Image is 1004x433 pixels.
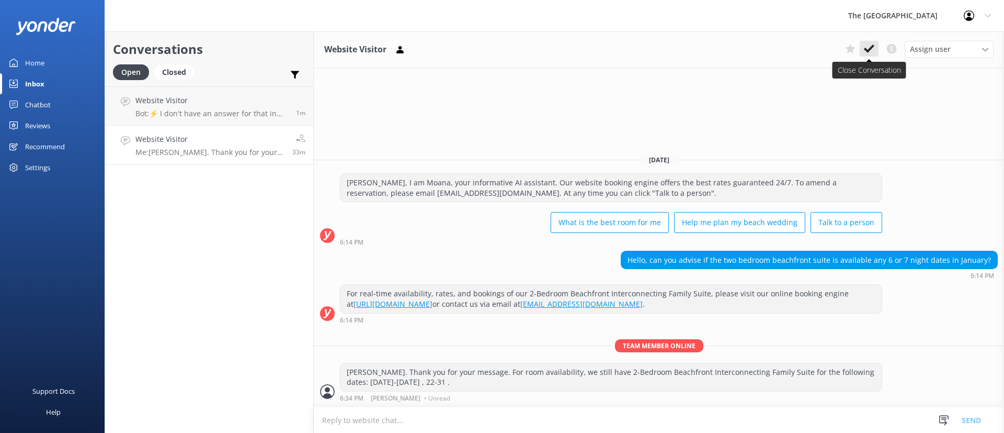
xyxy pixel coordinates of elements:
[621,251,997,269] div: Hello, can you advise if the two bedroom beachfront suite is available any 6 or 7 night dates in ...
[113,64,149,80] div: Open
[32,381,75,402] div: Support Docs
[25,115,50,136] div: Reviews
[910,43,951,55] span: Assign user
[615,339,703,352] span: Team member online
[371,395,420,402] span: [PERSON_NAME]
[905,41,994,58] div: Assign User
[292,148,305,157] span: Sep 19 2025 06:34pm (UTC -10:00) Pacific/Honolulu
[340,239,363,246] strong: 6:14 PM
[520,299,643,309] a: [EMAIL_ADDRESS][DOMAIN_NAME]
[105,126,313,165] a: Website VisitorMe:[PERSON_NAME]. Thank you for your message. For room availability, we still have...
[340,316,882,324] div: Sep 19 2025 06:14pm (UTC -10:00) Pacific/Honolulu
[25,157,50,178] div: Settings
[296,108,305,117] span: Sep 19 2025 07:06pm (UTC -10:00) Pacific/Honolulu
[46,402,61,423] div: Help
[551,212,669,233] button: What is the best room for me
[25,73,44,94] div: Inbox
[25,136,65,157] div: Recommend
[424,395,450,402] span: • Unread
[25,52,44,73] div: Home
[324,43,386,57] h3: Website Visitor
[135,134,284,145] h4: Website Visitor
[340,395,363,402] strong: 6:34 PM
[340,238,882,246] div: Sep 19 2025 06:14pm (UTC -10:00) Pacific/Honolulu
[105,86,313,126] a: Website VisitorBot:⚡ I don't have an answer for that in my knowledge base. Please try and rephras...
[25,94,51,115] div: Chatbot
[154,66,199,77] a: Closed
[621,272,998,279] div: Sep 19 2025 06:14pm (UTC -10:00) Pacific/Honolulu
[971,273,994,279] strong: 6:14 PM
[811,212,882,233] button: Talk to a person
[16,18,76,35] img: yonder-white-logo.png
[340,285,882,313] div: For real-time availability, rates, and bookings of our 2-Bedroom Beachfront Interconnecting Famil...
[135,109,288,118] p: Bot: ⚡ I don't have an answer for that in my knowledge base. Please try and rephrase your questio...
[340,174,882,202] div: [PERSON_NAME], I am Moana, your informative AI assistant. Our website booking engine offers the b...
[353,299,432,309] a: [URL][DOMAIN_NAME]
[113,39,305,59] h2: Conversations
[340,363,882,391] div: [PERSON_NAME]. Thank you for your message. For room availability, we still have 2-Bedroom Beachfr...
[113,66,154,77] a: Open
[340,394,882,402] div: Sep 19 2025 06:34pm (UTC -10:00) Pacific/Honolulu
[154,64,194,80] div: Closed
[135,148,284,157] p: Me: [PERSON_NAME]. Thank you for your message. For room availability, we still have 2-Bedroom Bea...
[674,212,805,233] button: Help me plan my beach wedding
[135,95,288,106] h4: Website Visitor
[643,156,676,164] span: [DATE]
[340,317,363,324] strong: 6:14 PM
